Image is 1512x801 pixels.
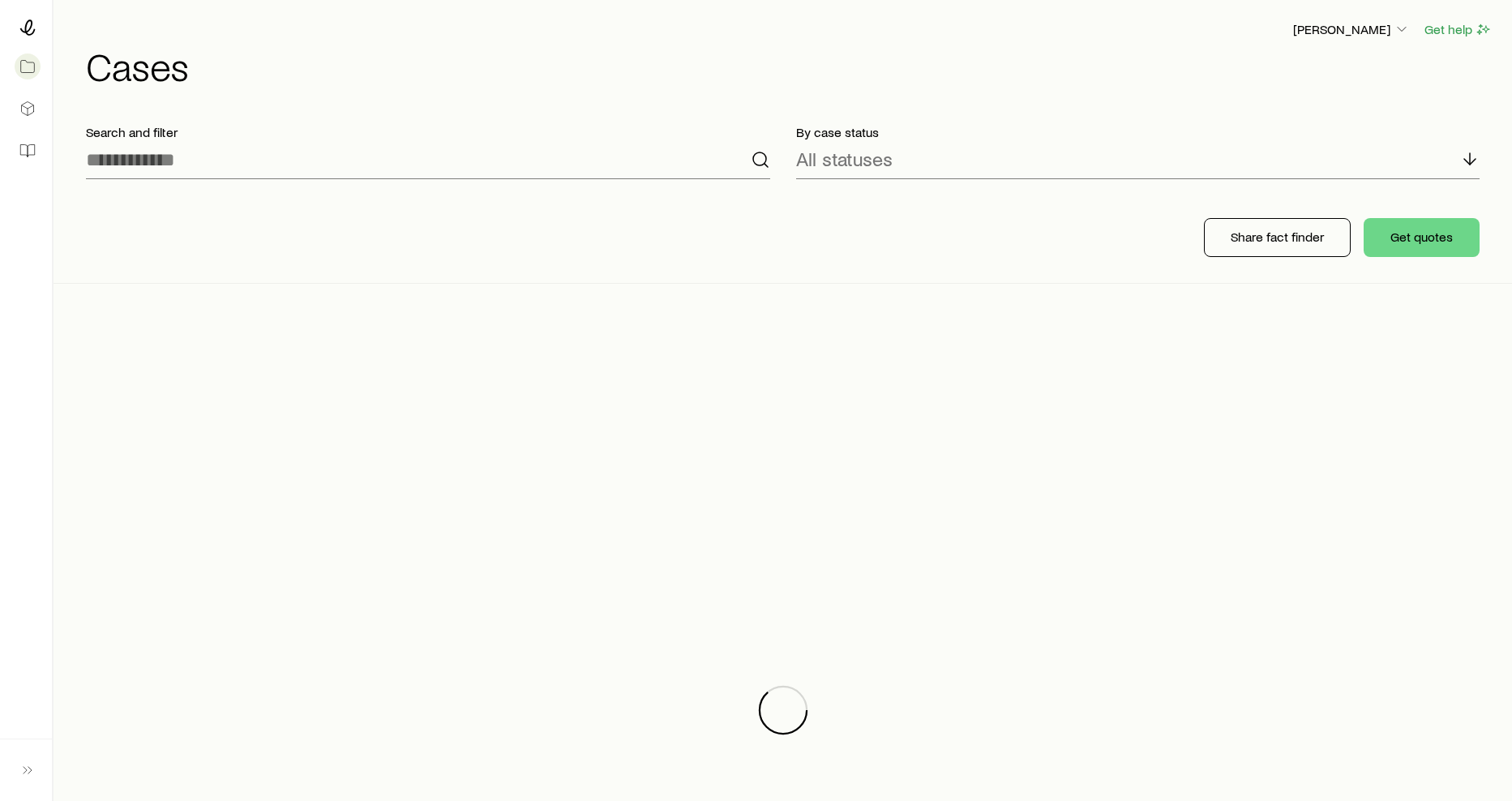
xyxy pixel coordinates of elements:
button: [PERSON_NAME] [1292,20,1411,40]
button: Get quotes [1364,218,1480,257]
p: By case status [796,124,1480,140]
p: Search and filter [86,124,770,140]
p: Share fact finder [1231,229,1324,245]
h1: Cases [86,46,1493,85]
p: All statuses [796,148,893,170]
button: Share fact finder [1204,218,1351,257]
p: [PERSON_NAME] [1293,21,1410,37]
button: Get help [1424,20,1493,39]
